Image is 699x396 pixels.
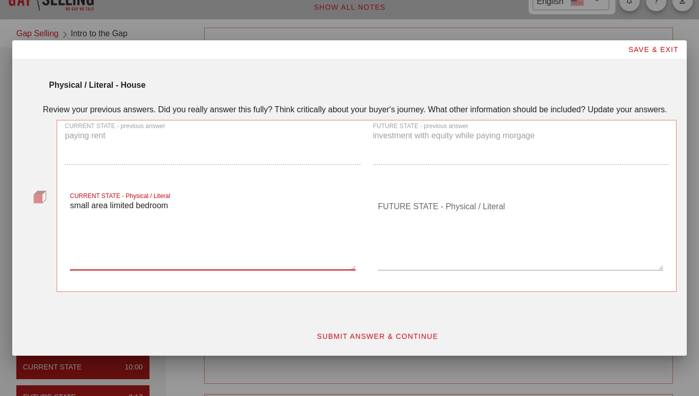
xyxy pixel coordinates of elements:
[43,104,677,116] div: Review your previous answers. Did you really answer this fully? Think critically about your buyer...
[316,332,438,340] span: SUBMIT ANSWER & CONTINUE
[49,81,145,89] strong: Physical / Literal - House
[70,192,170,200] label: CURRENT STATE - Physical / Literal
[628,45,679,54] span: SAVE & EXIT
[619,40,687,59] button: SAVE & EXIT
[65,122,165,130] label: CURRENT STATE - previous answer
[33,190,46,204] img: question-bullet.png
[373,122,468,130] label: FUTURE STATE - previous answer
[308,327,446,345] button: SUBMIT ANSWER & CONTINUE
